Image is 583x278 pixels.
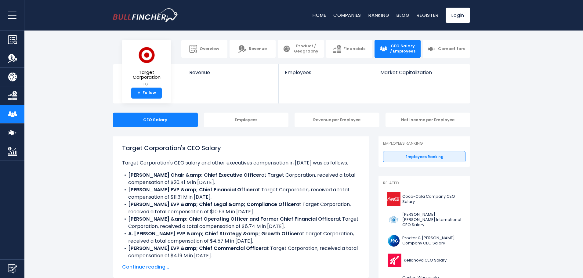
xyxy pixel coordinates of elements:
img: KO logo [387,192,400,206]
a: CEO Salary / Employees [375,40,421,58]
b: A. [PERSON_NAME] EVP &amp; Chief Strategy &amp; Growth Officer [128,230,299,237]
a: Ranking [368,12,389,18]
a: Login [446,8,470,23]
b: [PERSON_NAME] EVP &amp; Chief Financial Officer [128,186,255,193]
a: Blog [397,12,409,18]
a: Product / Geography [278,40,324,58]
span: Kellanova CEO Salary [404,258,447,263]
a: Target Corporation TGT [127,45,166,88]
a: Revenue [230,40,276,58]
img: bullfincher logo [113,8,179,22]
span: CEO Salary / Employees [390,44,416,54]
span: Product / Geography [293,44,319,54]
p: Target Corporation's CEO salary and other executives compensation in [DATE] was as follows: [122,159,360,167]
li: at Target Corporation, received a total compensation of $6.74 M in [DATE]. [122,215,360,230]
span: Competitors [438,46,465,52]
p: Employees Ranking [383,141,465,146]
a: Financials [326,40,372,58]
li: at Target Corporation, received a total compensation of $11.31 M in [DATE]. [122,186,360,201]
b: [PERSON_NAME] EVP &amp; Chief Legal &amp; Compliance Officer [128,201,296,208]
li: at Target Corporation, received a total compensation of $4.57 M in [DATE]. [122,230,360,245]
li: at Target Corporation, received a total compensation of $20.41 M in [DATE]. [122,171,360,186]
span: Procter & [PERSON_NAME] Company CEO Salary [402,236,462,246]
p: Related [383,181,465,186]
li: at Target Corporation, received a total compensation of $4.19 M in [DATE]. [122,245,360,259]
span: Revenue [189,70,273,75]
b: [PERSON_NAME] &amp; Chief Operating Officer and Former Chief Financial Officer [128,215,336,222]
span: [PERSON_NAME] [PERSON_NAME] International CEO Salary [402,212,462,228]
li: at Target Corporation, received a total compensation of $10.53 M in [DATE]. [122,201,360,215]
a: Register [417,12,438,18]
a: +Follow [131,88,162,99]
span: Overview [200,46,219,52]
a: Coca-Cola Company CEO Salary [383,191,465,208]
span: Continue reading... [122,263,360,271]
span: Target Corporation [127,70,166,80]
span: Market Capitalization [380,70,463,75]
h1: Target Corporation's CEO Salary [122,143,360,153]
a: Kellanova CEO Salary [383,252,465,269]
div: Net Income per Employee [386,113,470,127]
strong: + [137,90,140,96]
a: Revenue [183,64,279,86]
a: Employees Ranking [383,151,465,163]
a: Overview [181,40,227,58]
span: Financials [343,46,365,52]
a: Employees [279,64,374,86]
div: Revenue per Employee [295,113,379,127]
img: K logo [387,254,402,267]
b: [PERSON_NAME] Chair &amp; Chief Executive Officer [128,171,261,179]
a: Procter & [PERSON_NAME] Company CEO Salary [383,232,465,249]
img: PG logo [387,234,400,247]
span: Coca-Cola Company CEO Salary [402,194,462,204]
img: PM logo [387,213,400,227]
a: [PERSON_NAME] [PERSON_NAME] International CEO Salary [383,211,465,229]
b: [PERSON_NAME] EVP &amp; Chief Commercial Officer [128,245,264,252]
a: Market Capitalization [374,64,469,86]
span: Employees [285,70,368,75]
div: CEO Salary [113,113,198,127]
a: Companies [333,12,361,18]
a: Competitors [423,40,470,58]
a: Home [313,12,326,18]
a: Go to homepage [113,8,179,22]
small: TGT [127,81,166,87]
div: Employees [204,113,289,127]
span: Revenue [249,46,267,52]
